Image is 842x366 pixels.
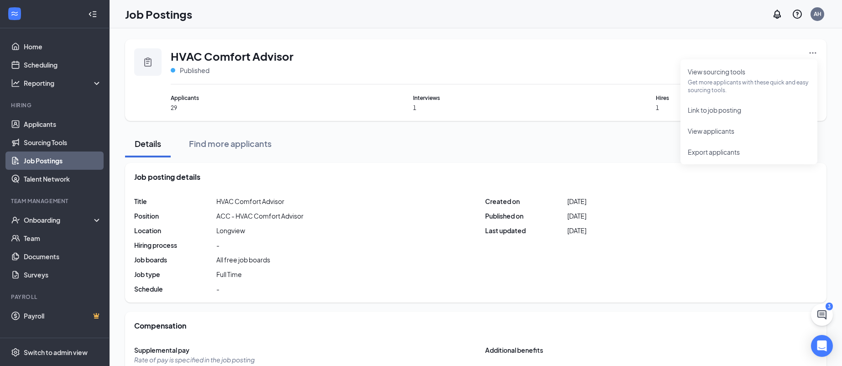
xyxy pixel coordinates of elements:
span: Interviews [413,94,575,102]
span: ACC - HVAC Comfort Advisor [216,211,303,220]
span: - [216,284,220,293]
span: [DATE] [567,226,586,235]
a: Documents [24,247,102,266]
div: Payroll [11,293,100,301]
div: AH [814,10,821,18]
span: 29 [171,104,332,112]
span: Compensation [134,321,186,331]
span: View sourcing tools [688,68,745,76]
svg: ChatActive [816,309,827,320]
span: HVAC Comfort Advisor [216,197,284,206]
a: Talent Network [24,170,102,188]
svg: WorkstreamLogo [10,9,19,18]
a: Sourcing Tools [24,133,102,152]
a: Scheduling [24,56,102,74]
span: Export applicants [688,148,740,156]
span: Published on [485,211,567,220]
svg: Clipboard [142,57,153,68]
span: Location [134,226,216,235]
span: Link to job posting [688,106,741,114]
div: Details [134,138,162,149]
a: Home [24,37,102,56]
svg: QuestionInfo [792,9,803,20]
svg: Settings [11,348,20,357]
svg: UserCheck [11,215,20,225]
svg: Notifications [772,9,783,20]
svg: Analysis [11,78,20,88]
a: Applicants [24,115,102,133]
a: Surveys [24,266,102,284]
svg: Ellipses [808,48,817,58]
span: Schedule [134,284,216,293]
span: Hires [656,94,817,102]
span: View applicants [688,127,734,135]
span: Full Time [216,270,242,279]
div: Switch to admin view [24,348,88,357]
span: Published [180,66,209,75]
span: All free job boards [216,255,270,264]
span: Position [134,211,216,220]
span: Job posting details [134,172,200,182]
span: Last updated [485,226,567,235]
a: Team [24,229,102,247]
span: Additional benefits [485,345,567,355]
p: Get more applicants with these quick and easy sourcing tools. [688,78,810,94]
span: Created on [485,197,567,206]
span: Longview [216,226,245,235]
span: [DATE] [567,211,586,220]
span: HVAC Comfort Advisor [171,48,293,64]
span: Job type [134,270,216,279]
span: Title [134,197,216,206]
div: Reporting [24,78,102,88]
a: PayrollCrown [24,307,102,325]
span: Applicants [171,94,332,102]
div: Open Intercom Messenger [811,335,833,357]
div: Find more applicants [189,138,272,149]
span: 1 [656,104,817,112]
span: 1 [413,104,575,112]
div: Hiring [11,101,100,109]
span: [DATE] [567,197,586,206]
svg: Collapse [88,10,97,19]
span: Supplemental pay [134,345,216,355]
span: Rate of pay is specified in the job posting [134,356,255,364]
span: Hiring process [134,241,216,250]
div: 3 [826,303,833,310]
div: Team Management [11,197,100,205]
span: Job boards [134,255,216,264]
a: Job Postings [24,152,102,170]
h1: Job Postings [125,6,192,22]
button: ChatActive [811,304,833,326]
div: Onboarding [24,215,94,225]
span: - [216,241,220,250]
